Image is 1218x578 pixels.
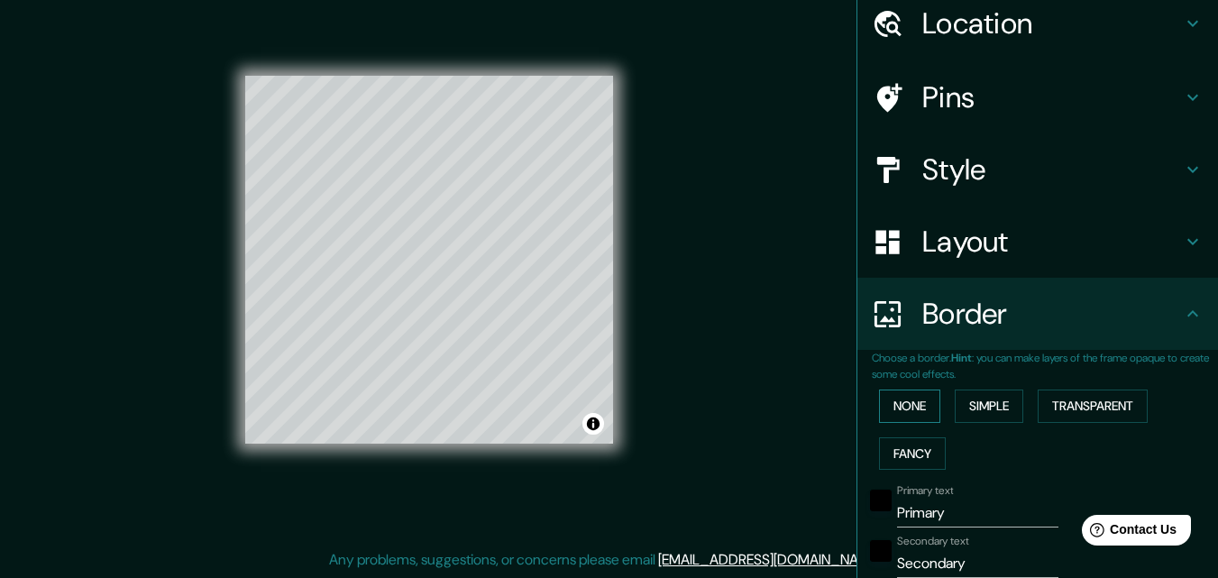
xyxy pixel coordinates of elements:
button: Fancy [879,437,946,471]
h4: Style [922,151,1182,188]
b: Hint [951,351,972,365]
a: [EMAIL_ADDRESS][DOMAIN_NAME] [658,550,881,569]
div: Pins [857,61,1218,133]
h4: Layout [922,224,1182,260]
label: Secondary text [897,534,969,549]
h4: Pins [922,79,1182,115]
h4: Border [922,296,1182,332]
button: black [870,540,892,562]
label: Primary text [897,483,953,499]
h4: Location [922,5,1182,41]
p: Choose a border. : you can make layers of the frame opaque to create some cool effects. [872,350,1218,382]
button: Transparent [1038,390,1148,423]
div: Border [857,278,1218,350]
div: Style [857,133,1218,206]
button: None [879,390,940,423]
button: black [870,490,892,511]
div: Layout [857,206,1218,278]
p: Any problems, suggestions, or concerns please email . [329,549,884,571]
button: Simple [955,390,1023,423]
button: Toggle attribution [582,413,604,435]
iframe: Help widget launcher [1058,508,1198,558]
